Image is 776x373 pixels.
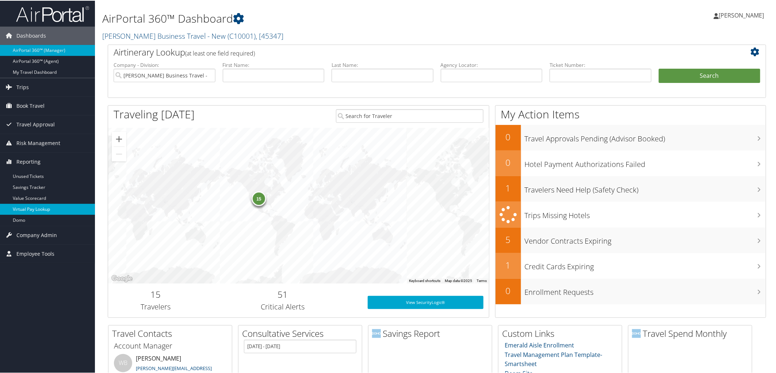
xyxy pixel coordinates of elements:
h2: 1 [496,181,521,194]
h3: Trips Missing Hotels [525,206,766,220]
span: Reporting [16,152,41,170]
h2: Savings Report [372,327,492,339]
a: Terms [477,278,487,282]
button: Search [659,68,761,83]
h2: Consultative Services [242,327,362,339]
h2: Custom Links [502,327,622,339]
label: Agency Locator: [441,61,543,68]
div: WB [114,353,132,372]
h1: My Action Items [496,106,766,121]
span: [PERSON_NAME] [719,11,764,19]
div: 15 [252,191,266,205]
a: 5Vendor Contracts Expiring [496,227,766,252]
img: domo-logo.png [372,328,381,337]
h3: Travelers Need Help (Safety Check) [525,180,766,194]
span: ( C10001 ) [228,30,256,40]
a: 0Enrollment Requests [496,278,766,304]
h3: Travel Approvals Pending (Advisor Booked) [525,129,766,143]
label: First Name: [223,61,325,68]
a: [PERSON_NAME] Business Travel - New [102,30,283,40]
h1: AirPortal 360™ Dashboard [102,10,548,26]
span: Trips [16,77,29,96]
a: 0Hotel Payment Authorizations Failed [496,150,766,175]
span: , [ 45347 ] [256,30,283,40]
h2: 5 [496,233,521,245]
h3: Critical Alerts [209,301,357,311]
a: 1Credit Cards Expiring [496,252,766,278]
span: Book Travel [16,96,45,114]
img: domo-logo.png [632,328,641,337]
h2: 15 [114,288,198,300]
span: Map data ©2025 [445,278,472,282]
button: Keyboard shortcuts [409,278,440,283]
h2: Travel Contacts [112,327,232,339]
label: Last Name: [332,61,433,68]
h2: 0 [496,284,521,296]
label: Ticket Number: [550,61,651,68]
a: Emerald Aisle Enrollment [505,340,574,349]
h3: Credit Cards Expiring [525,257,766,271]
img: airportal-logo.png [16,5,89,22]
h3: Hotel Payment Authorizations Failed [525,155,766,169]
span: Dashboards [16,26,46,44]
h2: 0 [496,156,521,168]
a: [PERSON_NAME] [714,4,772,26]
h3: Account Manager [114,340,226,350]
span: (at least one field required) [185,49,255,57]
h2: 1 [496,258,521,271]
h2: 51 [209,288,357,300]
span: Travel Approval [16,115,55,133]
h3: Travelers [114,301,198,311]
h2: Travel Spend Monthly [632,327,752,339]
input: Search for Traveler [336,109,484,122]
a: 1Travelers Need Help (Safety Check) [496,175,766,201]
a: Trips Missing Hotels [496,201,766,227]
button: Zoom in [112,131,126,146]
h1: Traveling [DATE] [114,106,195,121]
a: 0Travel Approvals Pending (Advisor Booked) [496,124,766,150]
img: Google [110,273,134,283]
a: View SecurityLogic® [368,295,484,308]
button: Zoom out [112,146,126,161]
h2: 0 [496,130,521,142]
span: Employee Tools [16,244,54,262]
label: Company - Division: [114,61,215,68]
a: Open this area in Google Maps (opens a new window) [110,273,134,283]
span: Risk Management [16,133,60,152]
a: Travel Management Plan Template- Smartsheet [505,350,603,368]
h3: Vendor Contracts Expiring [525,232,766,246]
h3: Enrollment Requests [525,283,766,297]
span: Company Admin [16,225,57,244]
h2: Airtinerary Lookup [114,45,706,58]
